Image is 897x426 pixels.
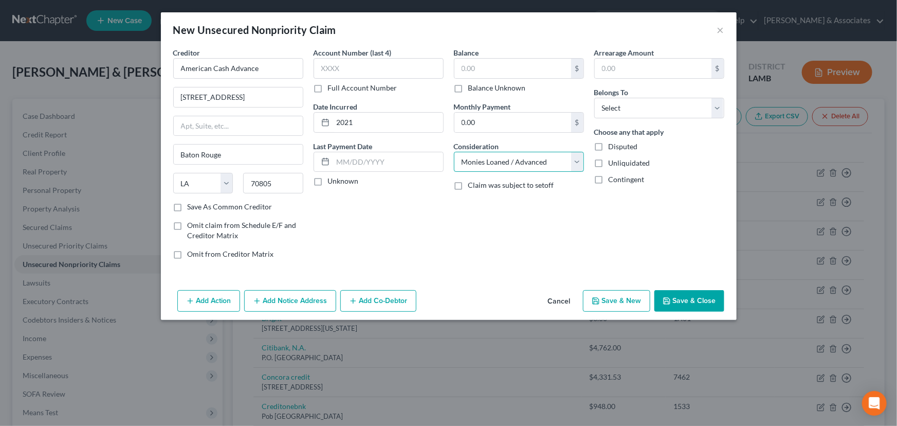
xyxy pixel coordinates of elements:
[454,141,499,152] label: Consideration
[340,290,416,312] button: Add Co-Debtor
[173,23,336,37] div: New Unsecured Nonpriority Claim
[177,290,240,312] button: Add Action
[314,101,358,112] label: Date Incurred
[654,290,724,312] button: Save & Close
[454,101,511,112] label: Monthly Payment
[468,83,526,93] label: Balance Unknown
[314,141,373,152] label: Last Payment Date
[468,181,554,189] span: Claim was subject to setoff
[609,142,638,151] span: Disputed
[594,127,664,137] label: Choose any that apply
[173,58,303,79] input: Search creditor by name...
[711,59,724,78] div: $
[454,47,479,58] label: Balance
[595,59,711,78] input: 0.00
[454,59,571,78] input: 0.00
[333,113,443,132] input: MM/DD/YYYY
[717,24,724,36] button: ×
[540,291,579,312] button: Cancel
[594,88,629,97] span: Belongs To
[328,176,359,186] label: Unknown
[174,145,303,164] input: Enter city...
[243,173,303,193] input: Enter zip...
[328,83,397,93] label: Full Account Number
[571,113,583,132] div: $
[583,290,650,312] button: Save & New
[333,152,443,172] input: MM/DD/YYYY
[594,47,654,58] label: Arrearage Amount
[571,59,583,78] div: $
[174,116,303,136] input: Apt, Suite, etc...
[188,202,272,212] label: Save As Common Creditor
[314,47,392,58] label: Account Number (last 4)
[609,158,650,167] span: Unliquidated
[244,290,336,312] button: Add Notice Address
[862,391,887,416] div: Open Intercom Messenger
[173,48,200,57] span: Creditor
[314,58,444,79] input: XXXX
[174,87,303,107] input: Enter address...
[609,175,645,184] span: Contingent
[188,221,297,240] span: Omit claim from Schedule E/F and Creditor Matrix
[454,113,571,132] input: 0.00
[188,250,274,258] span: Omit from Creditor Matrix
